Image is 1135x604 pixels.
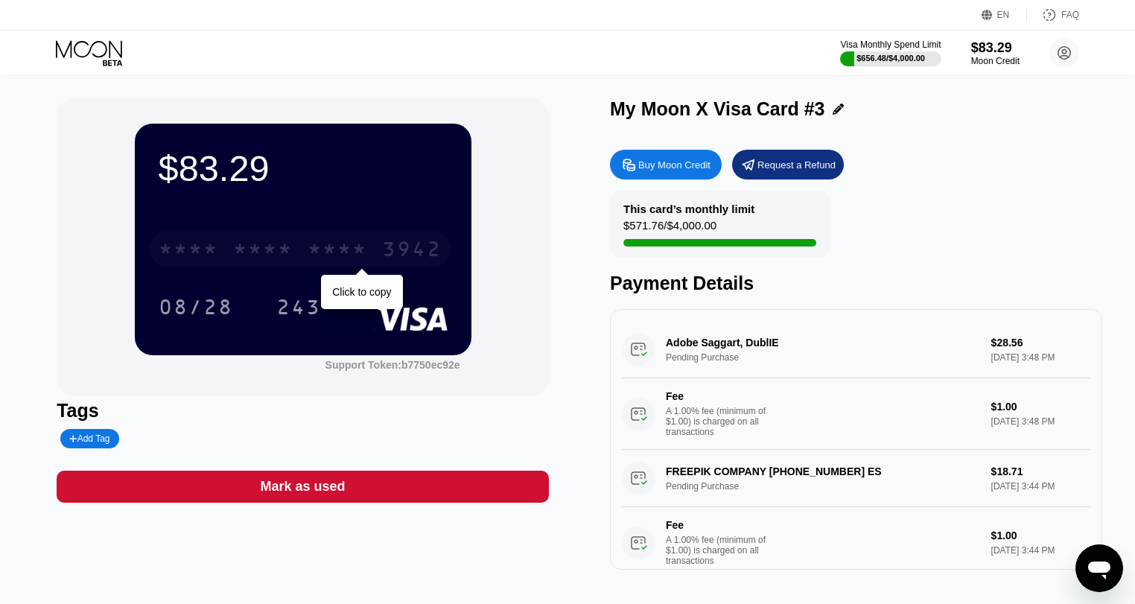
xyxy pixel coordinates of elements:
[265,288,332,325] div: 243
[757,159,836,171] div: Request a Refund
[622,507,1090,579] div: FeeA 1.00% fee (minimum of $1.00) is charged on all transactions$1.00[DATE] 3:44 PM
[276,297,321,321] div: 243
[982,7,1027,22] div: EN
[623,203,754,215] div: This card’s monthly limit
[325,359,460,371] div: Support Token:b7750ec92e
[261,478,346,495] div: Mark as used
[382,239,442,263] div: 3942
[971,40,1020,56] div: $83.29
[147,288,244,325] div: 08/28
[1027,7,1079,22] div: FAQ
[991,416,1090,427] div: [DATE] 3:48 PM
[60,429,118,448] div: Add Tag
[971,40,1020,66] div: $83.29Moon Credit
[159,147,448,189] div: $83.29
[57,400,549,422] div: Tags
[991,545,1090,556] div: [DATE] 3:44 PM
[666,406,778,437] div: A 1.00% fee (minimum of $1.00) is charged on all transactions
[991,530,1090,541] div: $1.00
[732,150,844,179] div: Request a Refund
[610,150,722,179] div: Buy Moon Credit
[622,378,1090,450] div: FeeA 1.00% fee (minimum of $1.00) is charged on all transactions$1.00[DATE] 3:48 PM
[159,297,233,321] div: 08/28
[991,401,1090,413] div: $1.00
[57,471,549,503] div: Mark as used
[1061,10,1079,20] div: FAQ
[325,359,460,371] div: Support Token: b7750ec92e
[971,56,1020,66] div: Moon Credit
[666,535,778,566] div: A 1.00% fee (minimum of $1.00) is charged on all transactions
[856,54,925,63] div: $656.48 / $4,000.00
[623,219,716,239] div: $571.76 / $4,000.00
[1075,544,1123,592] iframe: Bouton de lancement de la fenêtre de messagerie
[840,39,941,66] div: Visa Monthly Spend Limit$656.48/$4,000.00
[840,39,941,50] div: Visa Monthly Spend Limit
[610,273,1102,294] div: Payment Details
[666,390,770,402] div: Fee
[997,10,1010,20] div: EN
[638,159,710,171] div: Buy Moon Credit
[332,286,391,298] div: Click to copy
[666,519,770,531] div: Fee
[610,98,825,120] div: My Moon X Visa Card #3
[69,433,109,444] div: Add Tag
